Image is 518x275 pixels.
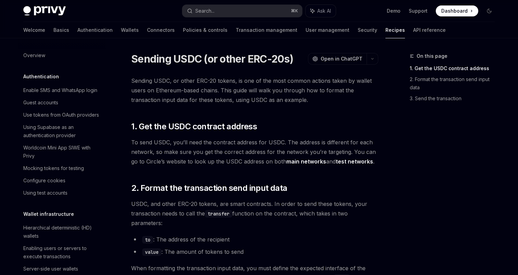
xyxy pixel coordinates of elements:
[417,52,447,60] span: On this page
[23,265,78,273] div: Server-side user wallets
[387,8,400,14] a: Demo
[484,5,495,16] button: Toggle dark mode
[18,142,106,162] a: Worldcoin Mini App SIWE with Privy
[77,22,113,38] a: Authentication
[23,144,101,160] div: Worldcoin Mini App SIWE with Privy
[236,22,297,38] a: Transaction management
[18,222,106,242] a: Hierarchical deterministic (HD) wallets
[321,55,362,62] span: Open in ChatGPT
[18,49,106,62] a: Overview
[142,248,161,256] code: value
[410,63,500,74] a: 1. Get the USDC contract address
[23,176,65,185] div: Configure cookies
[385,22,405,38] a: Recipes
[195,7,214,15] div: Search...
[18,162,106,174] a: Mocking tokens for testing
[286,158,326,165] a: main networks
[147,22,175,38] a: Connectors
[23,99,58,107] div: Guest accounts
[23,123,101,140] div: Using Supabase as an authentication provider
[317,8,331,14] span: Ask AI
[131,53,293,65] h1: Sending USDC (or other ERC-20s)
[23,244,101,261] div: Enabling users or servers to execute transactions
[358,22,377,38] a: Security
[121,22,139,38] a: Wallets
[53,22,69,38] a: Basics
[18,187,106,199] a: Using test accounts
[183,22,227,38] a: Policies & controls
[23,51,45,60] div: Overview
[306,5,336,17] button: Ask AI
[409,8,428,14] a: Support
[23,224,101,240] div: Hierarchical deterministic (HD) wallets
[23,73,59,81] h5: Authentication
[18,96,106,109] a: Guest accounts
[436,5,478,16] a: Dashboard
[18,242,106,263] a: Enabling users or servers to execute transactions
[410,93,500,104] a: 3. Send the transaction
[23,22,45,38] a: Welcome
[18,84,106,96] a: Enable SMS and WhatsApp login
[18,121,106,142] a: Using Supabase as an authentication provider
[142,236,153,244] code: to
[23,86,97,94] div: Enable SMS and WhatsApp login
[131,235,378,244] li: : The address of the recipient
[23,6,66,16] img: dark logo
[410,74,500,93] a: 2. Format the transaction send input data
[23,189,67,197] div: Using test accounts
[336,158,373,165] a: test networks
[131,247,378,257] li: : The amount of tokens to send
[18,263,106,275] a: Server-side user wallets
[291,8,298,14] span: ⌘ K
[23,210,74,218] h5: Wallet infrastructure
[182,5,302,17] button: Search...⌘K
[306,22,349,38] a: User management
[23,164,84,172] div: Mocking tokens for testing
[131,183,287,194] span: 2. Format the transaction send input data
[131,76,378,105] span: Sending USDC, or other ERC-20 tokens, is one of the most common actions taken by wallet users on ...
[18,109,106,121] a: Use tokens from OAuth providers
[205,210,232,218] code: transfer
[308,53,367,65] button: Open in ChatGPT
[441,8,468,14] span: Dashboard
[18,174,106,187] a: Configure cookies
[413,22,446,38] a: API reference
[131,121,257,132] span: 1. Get the USDC contract address
[23,111,99,119] div: Use tokens from OAuth providers
[131,137,378,166] span: To send USDC, you’ll need the contract address for USDC. The address is different for each networ...
[131,199,378,228] span: USDC, and other ERC-20 tokens, are smart contracts. In order to send these tokens, your transacti...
